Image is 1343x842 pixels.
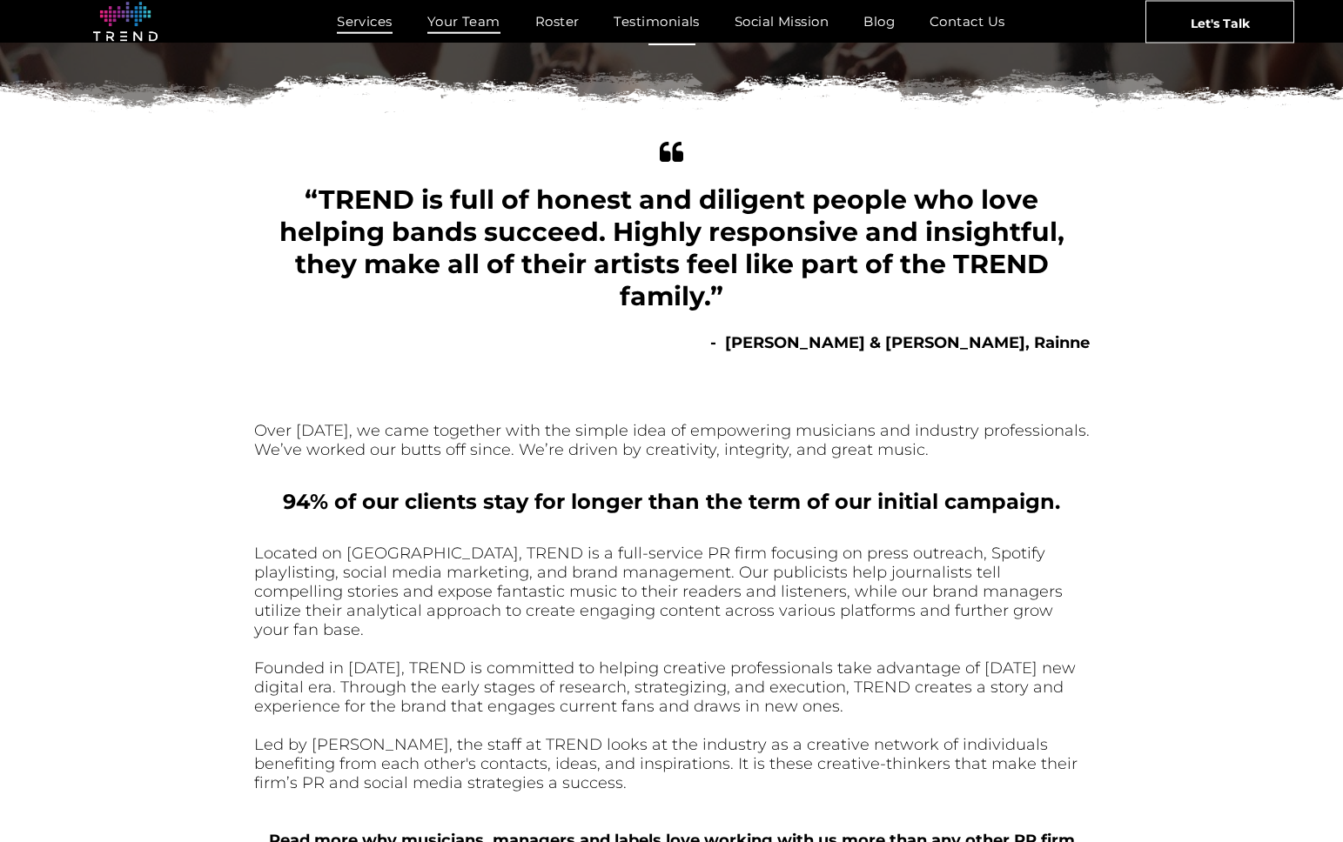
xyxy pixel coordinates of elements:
[1030,640,1343,842] iframe: Chat Widget
[319,9,410,34] a: Services
[279,184,1064,312] span: “TREND is full of honest and diligent people who love helping bands succeed. Highly responsive an...
[1191,1,1250,44] span: Let's Talk
[912,9,1023,34] a: Contact Us
[283,489,1060,514] b: 94% of our clients stay for longer than the term of our initial campaign.
[254,544,1063,639] font: Located on [GEOGRAPHIC_DATA], TREND is a full-service PR firm focusing on press outreach, Spotify...
[710,333,1090,352] b: - [PERSON_NAME] & [PERSON_NAME], Rainne
[846,9,912,34] a: Blog
[337,9,393,34] span: Services
[254,735,1078,792] font: Led by [PERSON_NAME], the staff at TREND looks at the industry as a creative network of individua...
[410,9,518,34] a: Your Team
[596,9,716,34] a: Testimonials
[93,2,158,42] img: logo
[518,9,597,34] a: Roster
[254,421,1090,459] font: Over [DATE], we came together with the simple idea of empowering musicians and industry professio...
[717,9,846,34] a: Social Mission
[254,658,1076,716] span: Founded in [DATE], TREND is committed to helping creative professionals take advantage of [DATE] ...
